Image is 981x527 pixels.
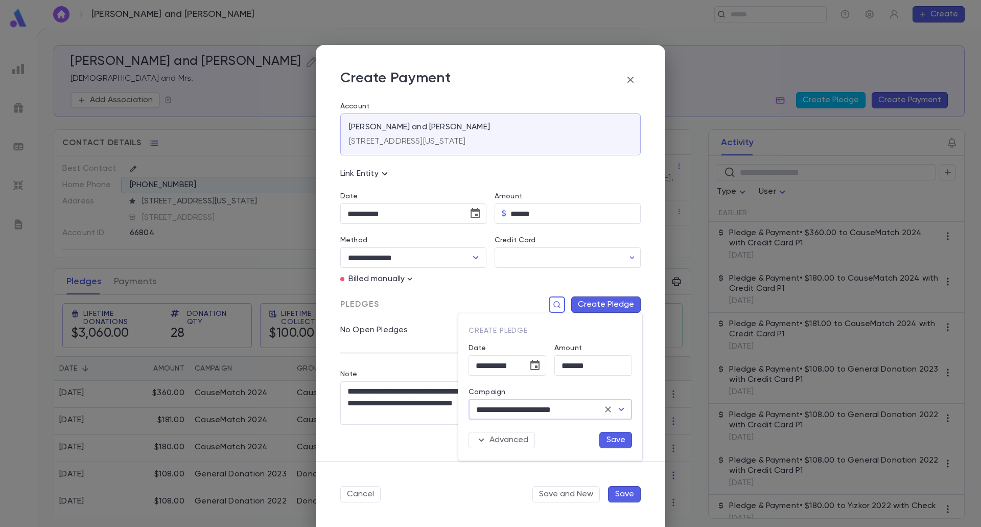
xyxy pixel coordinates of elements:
button: Clear [601,402,615,417]
label: Campaign [469,388,505,396]
label: Amount [554,344,582,352]
button: Advanced [469,432,535,448]
button: Choose date, selected date is Sep 5, 2025 [525,355,545,376]
button: Save [599,432,632,448]
span: Create Pledge [469,327,528,334]
label: Date [469,344,546,352]
button: Open [614,402,628,417]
